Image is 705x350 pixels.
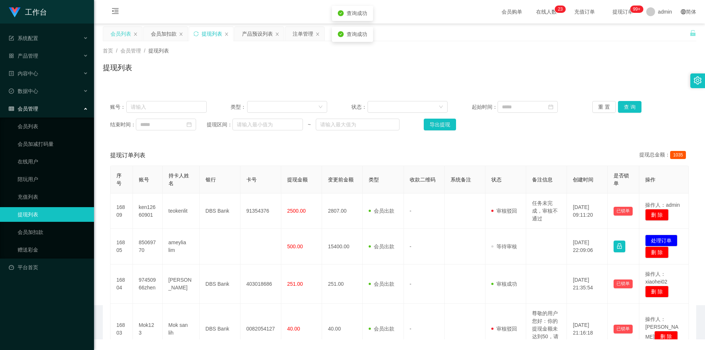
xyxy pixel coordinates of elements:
[133,194,163,229] td: ken12660901
[338,10,344,16] i: icon: check-circle
[567,194,608,229] td: [DATE] 09:11:20
[645,202,680,208] span: 操作人：admin
[318,105,323,110] i: 图标: down
[207,121,232,129] span: 提现区间：
[148,48,169,54] span: 提现列表
[9,35,38,41] span: 系统配置
[169,173,189,186] span: 持卡人姓名
[614,279,633,288] button: 已锁单
[120,48,141,54] span: 会员管理
[111,229,133,264] td: 16805
[369,326,394,332] span: 会员出款
[645,271,667,285] span: 操作人：xiaohei02
[303,121,315,129] span: ~
[410,208,412,214] span: -
[328,177,354,183] span: 变更前金额
[9,9,47,15] a: 工作台
[126,101,207,113] input: 请输入
[202,27,222,41] div: 提现列表
[293,27,313,41] div: 注单管理
[472,103,498,111] span: 起始时间：
[110,121,136,129] span: 结束时间：
[670,151,686,159] span: 1035
[18,172,88,187] a: 陪玩用户
[369,281,394,287] span: 会员出款
[103,48,113,54] span: 首页
[246,177,257,183] span: 卡号
[618,101,641,113] button: 查 询
[491,326,517,332] span: 审核驳回
[567,229,608,264] td: [DATE] 22:09:06
[9,106,14,111] i: 图标: table
[242,27,273,41] div: 产品预设列表
[163,229,200,264] td: ameylia lim
[111,264,133,304] td: 16804
[347,31,367,37] span: 查询成功
[9,53,38,59] span: 产品管理
[614,241,625,252] button: 图标: lock
[224,32,229,36] i: 图标: close
[179,32,183,36] i: 图标: close
[558,6,560,13] p: 2
[645,235,677,246] button: 处理订单
[351,103,368,111] span: 状态：
[369,177,379,183] span: 类型
[369,243,394,249] span: 会员出款
[111,27,131,41] div: 会员列表
[241,194,281,229] td: 91354376
[410,326,412,332] span: -
[200,264,241,304] td: DBS Bank
[315,32,320,36] i: 图标: close
[103,0,128,24] i: 图标: menu-fold
[111,194,133,229] td: 16809
[439,105,443,110] i: 图标: down
[18,190,88,204] a: 充值列表
[110,103,126,111] span: 账号：
[18,207,88,222] a: 提现列表
[532,177,553,183] span: 备注信息
[645,177,655,183] span: 操作
[322,264,363,304] td: 251.00
[9,88,38,94] span: 数据中心
[694,76,702,84] i: 图标: setting
[681,9,686,14] i: 图标: global
[573,177,593,183] span: 创建时间
[116,48,117,54] span: /
[9,260,88,275] a: 图标: dashboard平台首页
[287,326,300,332] span: 40.00
[151,27,177,41] div: 会员加扣款
[187,122,192,127] i: 图标: calendar
[18,225,88,239] a: 会员加扣款
[567,264,608,304] td: [DATE] 21:35:54
[194,31,199,36] i: 图标: sync
[232,119,303,130] input: 请输入最小值为
[110,151,145,160] span: 提现订单列表
[18,242,88,257] a: 赠送彩金
[144,48,145,54] span: /
[133,264,163,304] td: 97450966zhen
[287,208,306,214] span: 2500.00
[560,6,563,13] p: 3
[9,71,14,76] i: 图标: profile
[645,246,669,258] button: 删 除
[645,316,678,340] span: 操作人：[PERSON_NAME]
[322,229,363,264] td: 15400.00
[231,103,247,111] span: 类型：
[9,89,14,94] i: 图标: check-circle-o
[614,207,633,216] button: 已锁单
[9,7,21,18] img: logo.9652507e.png
[116,173,122,186] span: 序号
[206,177,216,183] span: 银行
[526,194,567,229] td: 任务未完成，审核不通过
[369,208,394,214] span: 会员出款
[491,208,517,214] span: 审核驳回
[555,6,565,13] sup: 23
[532,9,560,14] span: 在线人数
[592,101,616,113] button: 重 置
[163,264,200,304] td: [PERSON_NAME]
[645,286,669,297] button: 删 除
[410,243,412,249] span: -
[571,9,599,14] span: 充值订单
[491,177,502,183] span: 状态
[630,6,643,13] sup: 946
